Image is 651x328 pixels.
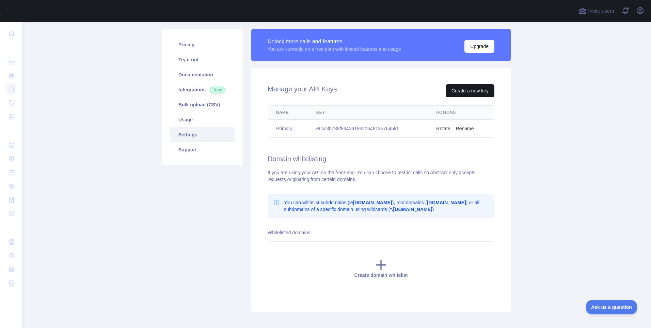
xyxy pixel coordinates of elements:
[268,106,308,120] th: Name
[390,207,432,212] b: *.[DOMAIN_NAME]
[446,84,494,97] button: Create a new key
[170,127,235,142] a: Settings
[427,200,466,205] b: [DOMAIN_NAME]
[586,300,637,314] iframe: Toggle Customer Support
[577,5,616,16] button: Invite users
[436,125,450,132] button: Rotate
[170,82,235,97] a: Integrations New
[268,38,401,46] div: Unlock more calls and features
[428,106,494,120] th: Actions
[170,142,235,157] a: Support
[353,200,392,205] b: [DOMAIN_NAME]
[268,154,494,164] h2: Domain whitelisting
[170,52,235,67] a: Try it out
[5,124,16,138] div: ...
[588,7,614,15] span: Invite users
[456,125,474,132] button: Rename
[308,106,428,120] th: Key
[268,230,312,235] label: Whitelisted domains:
[268,84,337,97] h2: Manage your API Keys
[5,41,16,55] div: ...
[210,87,225,93] span: New
[354,272,408,278] span: Create domain whitelist
[170,67,235,82] a: Documentation
[170,37,235,52] a: Pricing
[170,112,235,127] a: Usage
[268,46,401,53] div: You are currently on a free plan with limited features and usage
[284,199,489,213] p: You can whitelist subdomains (ie ), root domains ( ) or all subdomains of a specific domain using...
[308,120,428,138] td: e0cc3b788f86436186206491357645fd
[5,221,16,235] div: ...
[170,97,235,112] a: Bulk upload (CSV)
[268,169,494,183] div: If you are using your API on the front-end. You can choose to restrict calls so Abstract only acc...
[464,40,494,53] button: Upgrade
[268,120,308,138] td: Primary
